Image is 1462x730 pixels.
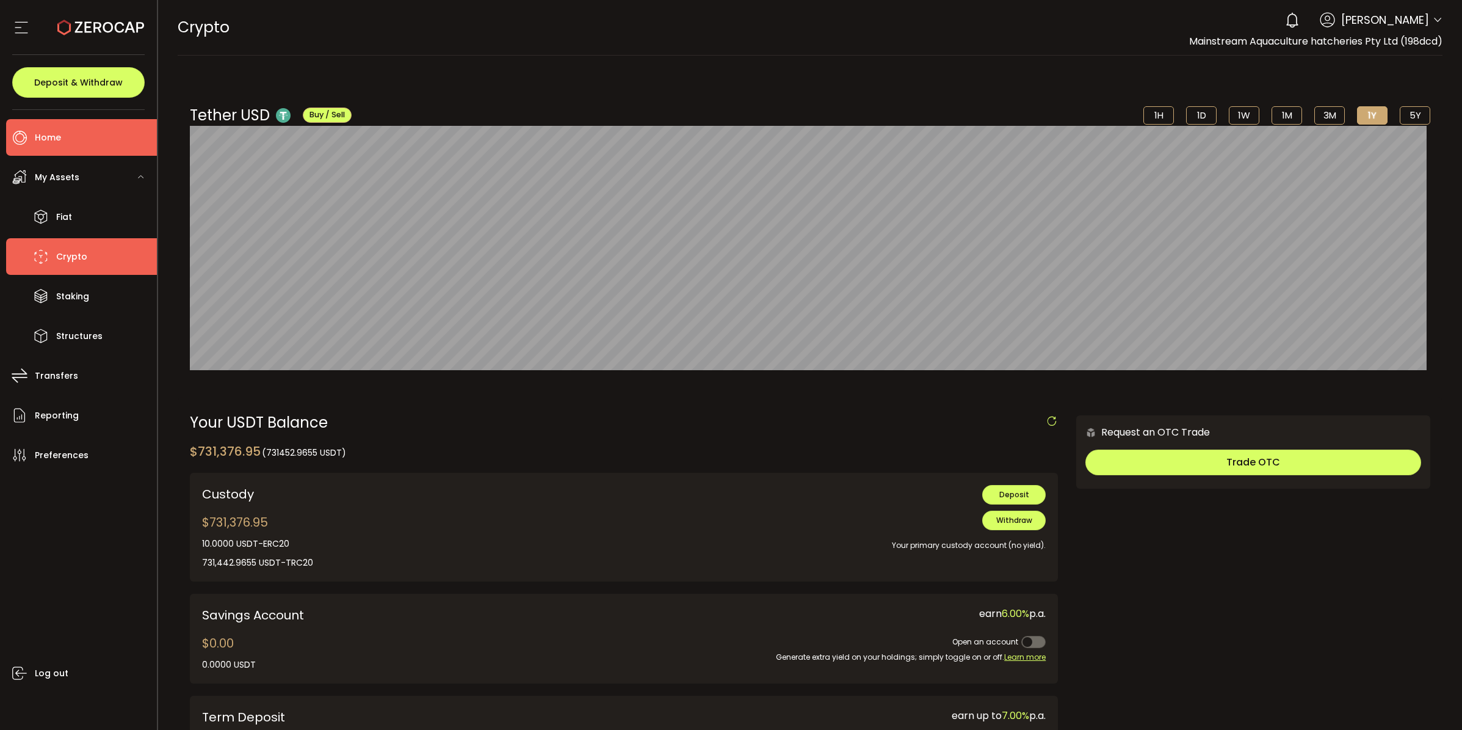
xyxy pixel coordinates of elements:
span: Crypto [56,248,87,266]
div: Your primary custody account (no yield). [558,530,1046,552]
span: earn p.a. [979,607,1046,621]
div: Tether USD [190,104,352,126]
li: 1W [1229,106,1259,125]
div: $0.00 [202,634,256,671]
img: 6nGpN7MZ9FLuBP83NiajKbTRY4UzlzQtBKtCrLLspmCkSvCZHBKvY3NxgQaT5JnOQREvtQ257bXeeSTueZfAPizblJ+Fe8JwA... [1085,427,1096,438]
span: 7.00% [1002,709,1029,723]
span: Learn more [1004,652,1046,662]
iframe: Chat Widget [1401,671,1462,730]
li: 1D [1186,106,1217,125]
div: Term Deposit [202,708,540,726]
span: Trade OTC [1226,455,1280,469]
span: Crypto [178,16,230,38]
span: 6.00% [1002,607,1029,621]
span: Reporting [35,407,79,425]
li: 1M [1272,106,1302,125]
span: Mainstream Aquaculture hatcheries Pty Ltd (198dcd) [1189,34,1442,48]
span: Transfers [35,367,78,385]
span: earn up to p.a. [952,709,1046,723]
button: Deposit [982,485,1046,505]
li: 1H [1143,106,1174,125]
div: $731,376.95 [190,442,346,461]
div: Your USDT Balance [190,415,1059,430]
li: 5Y [1400,106,1430,125]
button: Deposit & Withdraw [12,67,145,98]
span: Preferences [35,447,89,464]
span: Staking [56,288,89,305]
div: 731,442.9655 USDT-TRC20 [202,557,313,569]
li: 3M [1314,106,1345,125]
button: Withdraw [982,511,1046,530]
div: Savings Account [202,606,615,624]
span: Open an account [952,637,1018,647]
span: (731452.9655 USDT) [262,447,346,459]
button: Trade OTC [1085,450,1421,475]
span: [PERSON_NAME] [1341,12,1429,28]
div: 0.0000 USDT [202,659,256,671]
span: Buy / Sell [309,109,345,120]
div: Custody [202,485,540,503]
span: Log out [35,665,68,682]
button: Buy / Sell [303,108,352,123]
span: Fiat [56,208,72,226]
div: $731,376.95 [202,513,313,569]
span: My Assets [35,169,79,186]
div: Request an OTC Trade [1076,425,1210,440]
div: 10.0000 USDT-ERC20 [202,538,313,550]
span: Deposit & Withdraw [34,78,123,87]
span: Deposit [999,489,1029,500]
span: Home [35,129,61,147]
div: Generate extra yield on your holdings; simply toggle on or off. [633,651,1046,663]
span: Withdraw [996,515,1032,525]
li: 1Y [1357,106,1388,125]
span: Structures [56,327,103,345]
